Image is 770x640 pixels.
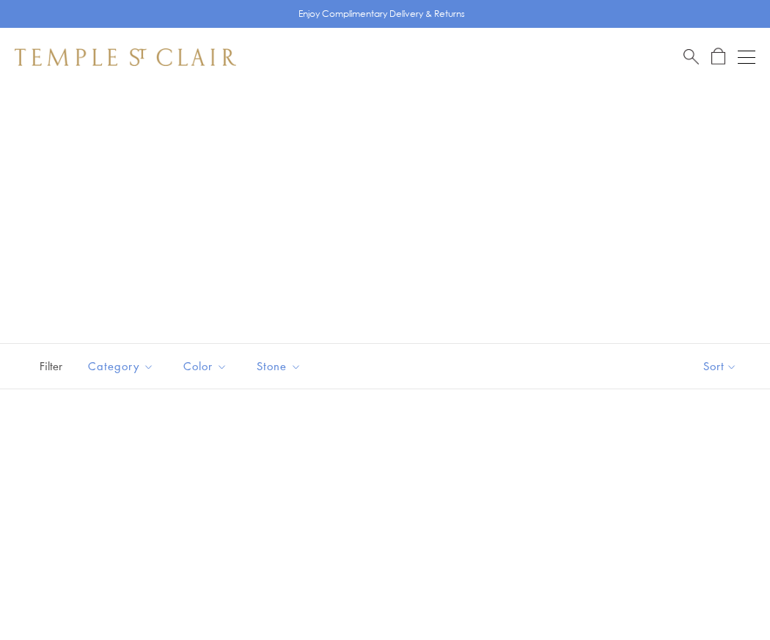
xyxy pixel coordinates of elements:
span: Color [176,357,238,375]
a: Search [683,48,699,66]
button: Color [172,350,238,383]
button: Show sort by [670,344,770,389]
a: Open Shopping Bag [711,48,725,66]
p: Enjoy Complimentary Delivery & Returns [298,7,465,21]
img: Temple St. Clair [15,48,236,66]
button: Open navigation [738,48,755,66]
button: Category [77,350,165,383]
span: Stone [249,357,312,375]
button: Stone [246,350,312,383]
span: Category [81,357,165,375]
